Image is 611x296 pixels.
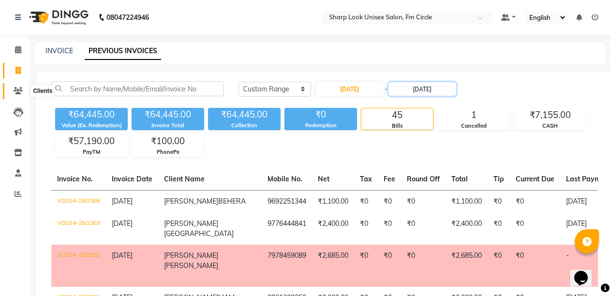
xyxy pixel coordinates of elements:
[112,219,133,228] span: [DATE]
[361,108,433,122] div: 45
[57,175,93,183] span: Invoice No.
[407,175,440,183] span: Round Off
[56,134,127,148] div: ₹57,190.00
[55,108,128,121] div: ₹64,445.00
[316,82,384,96] input: Start Date
[164,261,218,270] span: [PERSON_NAME]
[268,175,302,183] span: Mobile No.
[378,190,401,213] td: ₹0
[354,213,378,245] td: ₹0
[284,108,357,121] div: ₹0
[312,245,354,287] td: ₹2,685.00
[446,245,488,287] td: ₹2,685.00
[493,175,504,183] span: Tip
[56,148,127,156] div: PayTM
[51,245,106,287] td: V/2024-25/2382
[132,121,204,130] div: Invoice Total
[451,175,468,183] span: Total
[514,122,586,130] div: CASH
[384,175,395,183] span: Fee
[361,122,433,130] div: Bills
[438,122,509,130] div: Cancelled
[385,84,387,94] span: -
[446,190,488,213] td: ₹1,100.00
[312,213,354,245] td: ₹2,400.00
[112,197,133,206] span: [DATE]
[262,245,312,287] td: 7978459089
[488,190,510,213] td: ₹0
[510,213,560,245] td: ₹0
[55,121,128,130] div: Value (Ex. Redemption)
[401,190,446,213] td: ₹0
[378,245,401,287] td: ₹0
[45,46,73,55] a: INVOICE
[164,251,218,260] span: [PERSON_NAME]
[25,4,91,31] img: logo
[164,175,205,183] span: Client Name
[132,108,204,121] div: ₹64,445.00
[164,197,218,206] span: [PERSON_NAME]
[132,148,204,156] div: PhonePe
[488,245,510,287] td: ₹0
[208,108,281,121] div: ₹64,445.00
[401,245,446,287] td: ₹0
[106,4,149,31] b: 08047224946
[510,190,560,213] td: ₹0
[354,190,378,213] td: ₹0
[570,257,601,286] iframe: chat widget
[112,175,152,183] span: Invoice Date
[438,108,509,122] div: 1
[262,190,312,213] td: 9692251344
[388,82,456,96] input: End Date
[360,175,372,183] span: Tax
[30,85,55,97] div: Clients
[262,213,312,245] td: 9776444841
[401,213,446,245] td: ₹0
[514,108,586,122] div: ₹7,155.00
[446,213,488,245] td: ₹2,400.00
[312,190,354,213] td: ₹1,100.00
[51,81,224,96] input: Search by Name/Mobile/Email/Invoice No
[164,219,218,228] span: [PERSON_NAME]
[516,175,554,183] span: Current Due
[218,197,246,206] span: BEHERA
[51,190,106,213] td: V/2024-25/2386
[208,121,281,130] div: Collection
[318,175,329,183] span: Net
[284,121,357,130] div: Redemption
[378,213,401,245] td: ₹0
[488,213,510,245] td: ₹0
[354,245,378,287] td: ₹0
[510,245,560,287] td: ₹0
[112,251,133,260] span: [DATE]
[164,229,234,238] span: [GEOGRAPHIC_DATA]
[85,43,161,60] a: PREVIOUS INVOICES
[132,134,204,148] div: ₹100.00
[51,213,106,245] td: V/2024-25/2383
